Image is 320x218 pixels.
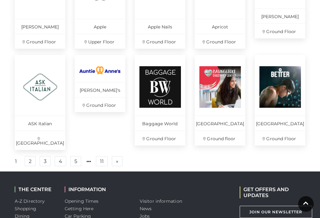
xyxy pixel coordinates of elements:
a: 2 [25,156,36,166]
a: 5 [70,156,81,166]
a: Baggage World Ground Floor [135,55,185,146]
p: Ground Floor [75,97,125,112]
a: Visitor information [140,198,182,204]
p: [PERSON_NAME] [15,19,65,34]
p: Upper Floor [75,34,125,49]
a: Opening Times [65,198,98,204]
h2: THE CENTRE [15,186,55,192]
h2: INFORMATION [65,186,130,192]
p: Baggage World [135,116,185,131]
a: [PERSON_NAME]'s Ground Floor [75,55,125,112]
p: [PERSON_NAME] [255,8,305,23]
p: Ground Floor [255,131,305,146]
p: Ground floor [195,131,245,146]
a: 3 [40,156,51,166]
a: A-Z Directory [15,198,44,204]
p: Ground Floor [135,34,185,49]
a: ASK Italian [GEOGRAPHIC_DATA] [15,55,65,150]
p: Ground Floor [135,131,185,146]
a: News [140,206,152,211]
h2: GET OFFERS AND UPDATES [240,186,305,198]
p: [GEOGRAPHIC_DATA] [255,116,305,131]
p: Apricot [195,19,245,34]
a: Join Our Newsletter [240,206,312,218]
a: 4 [55,156,66,166]
a: Getting Here [65,206,93,211]
p: Ground Floor [255,23,305,38]
a: 11 [96,156,108,166]
a: 1 [11,156,21,166]
a: Next [112,156,122,166]
p: Apple Nails [135,19,185,34]
p: Ground Floor [15,34,65,49]
p: ASK Italian [15,116,65,131]
a: [GEOGRAPHIC_DATA] Ground Floor [255,55,305,146]
p: [GEOGRAPHIC_DATA] [195,116,245,131]
a: [GEOGRAPHIC_DATA] Ground floor [195,55,245,146]
p: [PERSON_NAME]'s [75,82,125,97]
p: Apple [75,19,125,34]
p: Ground Floor [195,34,245,49]
a: Shopping [15,206,36,211]
p: [GEOGRAPHIC_DATA] [15,131,65,150]
span: » [116,159,118,163]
